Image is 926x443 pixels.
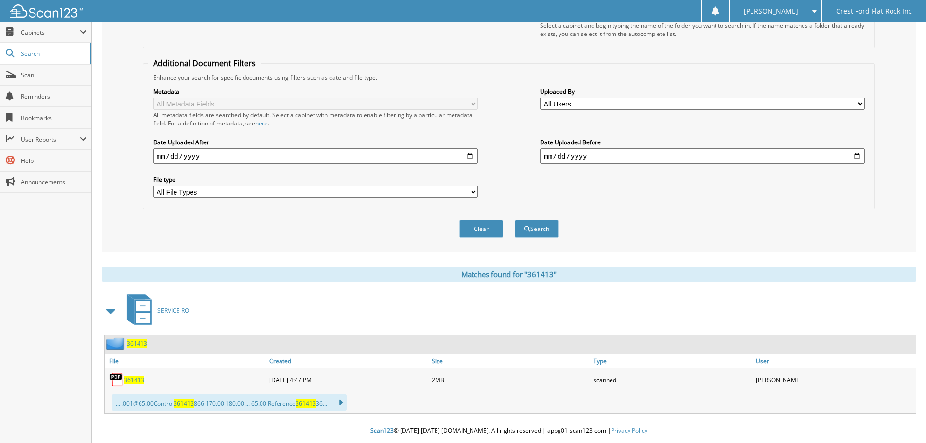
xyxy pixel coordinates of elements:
label: Date Uploaded After [153,138,478,146]
input: start [153,148,478,164]
a: 361413 [124,376,144,384]
label: Date Uploaded Before [540,138,865,146]
span: Bookmarks [21,114,87,122]
div: Matches found for "361413" [102,267,916,282]
div: [PERSON_NAME] [753,370,916,390]
label: Uploaded By [540,88,865,96]
span: SERVICE RO [157,306,189,315]
span: Announcements [21,178,87,186]
a: here [255,119,268,127]
span: Search [21,50,85,58]
span: User Reports [21,135,80,143]
span: Cabinets [21,28,80,36]
iframe: Chat Widget [877,396,926,443]
input: end [540,148,865,164]
div: 2MB [429,370,592,390]
div: [DATE] 4:47 PM [267,370,429,390]
span: 361413 [174,399,194,408]
a: User [753,354,916,368]
a: Type [591,354,753,368]
span: Scan [21,71,87,79]
button: Clear [459,220,503,238]
span: Scan123 [370,426,394,435]
button: Search [515,220,559,238]
div: All metadata fields are searched by default. Select a cabinet with metadata to enable filtering b... [153,111,478,127]
legend: Additional Document Filters [148,58,261,69]
div: © [DATE]-[DATE] [DOMAIN_NAME]. All rights reserved | appg01-scan123-com | [92,419,926,443]
img: scan123-logo-white.svg [10,4,83,18]
div: scanned [591,370,753,390]
span: 361413 [296,399,316,408]
a: Privacy Policy [611,426,647,435]
a: File [105,354,267,368]
a: 361413 [127,339,147,348]
div: Select a cabinet and begin typing the name of the folder you want to search in. If the name match... [540,21,865,38]
img: PDF.png [109,372,124,387]
label: Metadata [153,88,478,96]
span: Help [21,157,87,165]
span: Reminders [21,92,87,101]
img: folder2.png [106,337,127,350]
div: ... .00 1@65.00 Control 866 170.00 180.00 ... 65.00 Reference 36... [112,394,347,411]
label: File type [153,176,478,184]
span: Crest Ford Flat Rock Inc [836,8,912,14]
a: Size [429,354,592,368]
a: Created [267,354,429,368]
a: SERVICE RO [121,291,189,330]
div: Enhance your search for specific documents using filters such as date and file type. [148,73,870,82]
span: [PERSON_NAME] [744,8,798,14]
